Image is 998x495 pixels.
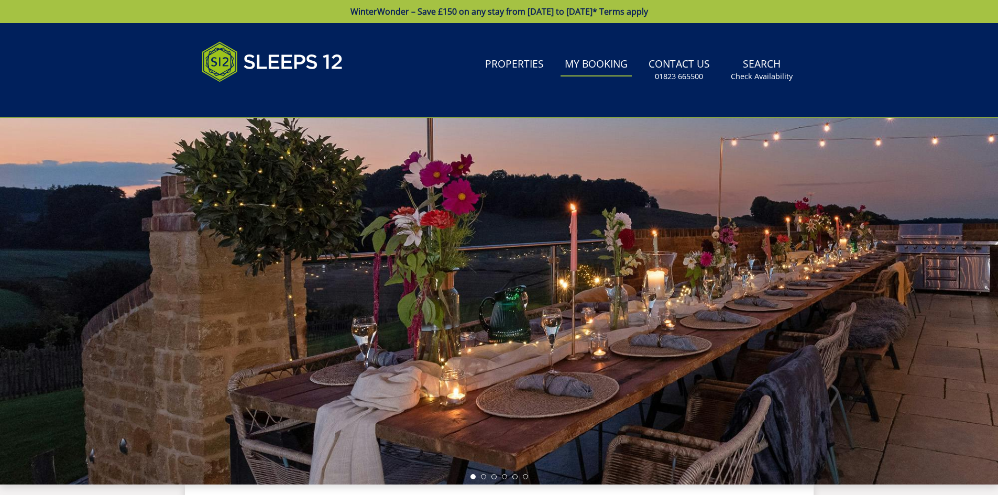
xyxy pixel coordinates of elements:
[655,71,703,82] small: 01823 665500
[727,53,797,87] a: SearchCheck Availability
[202,36,343,88] img: Sleeps 12
[644,53,714,87] a: Contact Us01823 665500
[731,71,793,82] small: Check Availability
[481,53,548,76] a: Properties
[196,94,306,103] iframe: Customer reviews powered by Trustpilot
[561,53,632,76] a: My Booking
